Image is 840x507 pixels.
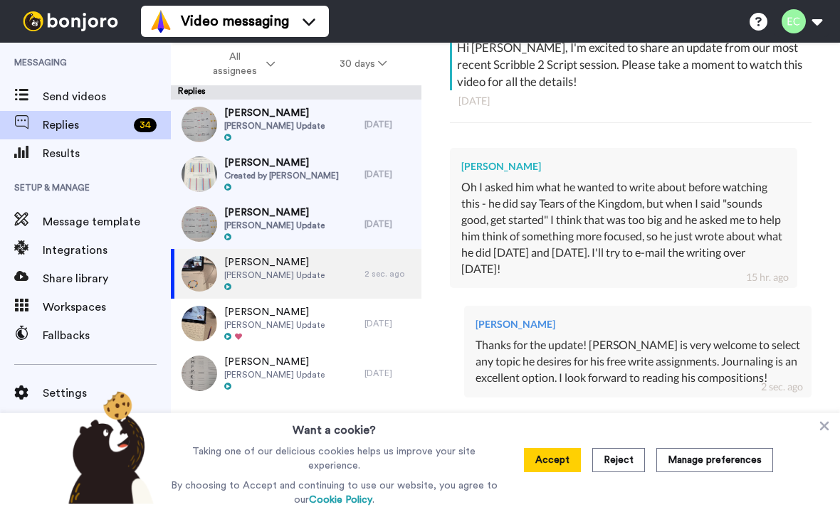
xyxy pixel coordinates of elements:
div: [DATE] [364,169,414,180]
div: [PERSON_NAME] [476,317,800,331]
p: By choosing to Accept and continuing to use our website, you agree to our . [167,479,501,507]
img: b7585e53-de8e-4608-92d0-6d87bdf75ffa-thumb.jpg [182,256,217,292]
div: [DATE] [364,368,414,379]
img: bear-with-cookie.png [56,390,161,504]
a: [PERSON_NAME][PERSON_NAME] Update[DATE] [171,100,421,149]
div: 34 [134,118,157,132]
span: [PERSON_NAME] [224,255,325,269]
a: [PERSON_NAME]Created by [PERSON_NAME][DATE] [171,149,421,199]
span: [PERSON_NAME] Update [224,319,325,331]
span: Replies [43,117,128,134]
div: Replies [171,85,421,100]
div: [DATE] [364,119,414,130]
div: 15 hr. ago [746,270,789,284]
div: [DATE] [458,94,803,108]
span: [PERSON_NAME] Update [224,120,325,132]
a: [PERSON_NAME][PERSON_NAME] Update[DATE] [171,199,421,249]
a: [PERSON_NAME][PERSON_NAME] Update[DATE] [171,348,421,398]
span: [PERSON_NAME] Update [224,269,325,281]
span: Created by [PERSON_NAME] [224,170,339,181]
div: [DATE] [364,218,414,230]
span: Results [43,145,171,162]
span: Integrations [43,242,171,259]
span: [PERSON_NAME] [224,305,325,319]
a: Cookie Policy [309,495,372,505]
div: [PERSON_NAME] [461,159,786,174]
span: [PERSON_NAME] Update [224,220,325,231]
div: 2 sec. ago [761,380,803,394]
span: Share library [43,270,171,287]
span: Video messaging [181,11,289,31]
span: Settings [43,385,171,402]
div: Thanks for the update! [PERSON_NAME] is very welcome to select any topic he desires for his free ... [476,337,800,386]
span: Send videos [43,88,171,105]
img: d5dcc8b3-beb1-476c-a849-09b60dd0028e-thumb.jpg [182,306,217,341]
button: All assignees [174,44,308,84]
span: [PERSON_NAME] [224,156,339,170]
h3: Want a cookie? [293,413,376,439]
div: [DATE] [364,318,414,329]
img: 37cf882b-9d03-40e9-9422-704b19a48c36-thumb.jpg [182,356,217,391]
img: bj-logo-header-white.svg [17,11,124,31]
button: Accept [524,448,581,472]
span: Message template [43,213,171,230]
span: Fallbacks [43,327,171,344]
button: Reject [592,448,645,472]
div: 2 sec. ago [364,268,414,279]
span: [PERSON_NAME] Update [224,369,325,380]
span: [PERSON_NAME] [224,355,325,369]
div: Oh I asked him what he wanted to write about before watching this - he did say Tears of the Kingd... [461,179,786,277]
p: Taking one of our delicious cookies helps us improve your site experience. [167,444,501,473]
span: Workspaces [43,299,171,316]
span: [PERSON_NAME] [224,106,325,120]
a: [PERSON_NAME][PERSON_NAME] Update2 sec. ago [171,249,421,299]
span: [PERSON_NAME] [224,206,325,220]
button: Manage preferences [656,448,773,472]
a: [PERSON_NAME][PERSON_NAME] Update[DATE] [171,299,421,348]
button: 30 days [308,51,419,77]
img: 8492331e-8aa0-485a-92d3-e58cd0c9d580-thumb.jpg [182,206,217,242]
img: 6dbd2b8b-8a3d-46c1-9c52-d5fb97fb9911-thumb.jpg [182,156,217,192]
div: Hi [PERSON_NAME], I'm excited to share an update from our most recent Scribble 2 Script session. ... [457,39,808,90]
img: 45833761-32a9-4837-9e6c-e4e48d3d3e63-thumb.jpg [182,107,217,142]
span: All assignees [206,50,263,78]
img: vm-color.svg [149,10,172,33]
